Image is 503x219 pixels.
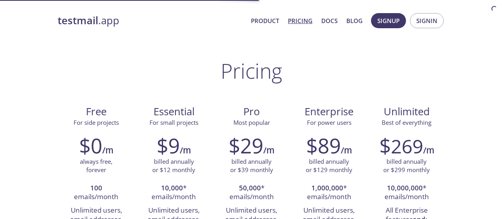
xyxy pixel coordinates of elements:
button: Signup [371,13,406,28]
p: billed annually or $39 monthly [230,157,273,174]
h2: $29 [229,134,263,157]
strong: 10,000,000 [387,183,423,192]
strong: 10,000 [161,183,183,192]
span: Essential [142,105,206,118]
button: Signin [410,13,444,28]
p: billed annually or $129 monthly [306,157,352,174]
h6: /m [180,143,191,157]
h2: $89 [306,134,341,157]
span: Pro [219,105,284,118]
li: * emails/month [296,182,362,204]
li: emails/month [64,182,129,204]
p: always free, forever [80,157,113,174]
a: Blog [346,16,363,26]
strong: 50,000 [239,183,261,192]
li: * emails/month [374,182,439,204]
a: Pricing [288,16,313,26]
span: For small projects [150,118,198,126]
span: Unlimited [384,105,430,118]
p: billed annually or $12 monthly [152,157,195,174]
h6: /m [341,143,352,157]
li: * emails/month [141,182,207,204]
h6: /m [263,143,274,157]
span: Signup [377,16,400,26]
a: Product [251,16,279,26]
h6: /m [423,143,434,157]
a: Docs [321,16,338,26]
h2: $9 [157,134,180,157]
a: testmail.app [58,14,245,27]
h1: Pricing [221,59,282,83]
p: billed annually or $299 monthly [383,157,430,174]
span: For power users [307,118,352,126]
strong: testmail [58,14,98,27]
span: Enterprise [297,105,361,118]
h2: $0 [79,134,102,157]
span: Signin [416,16,437,26]
span: Most popular [233,118,270,126]
h2: $ [379,134,423,157]
strong: 1,000,000 [311,183,343,192]
span: For side projects [74,118,119,126]
span: 269 [391,133,423,159]
li: * emails/month [219,182,284,204]
h6: /m [102,143,113,157]
span: Free [64,105,129,118]
span: Best of everything [382,118,431,126]
strong: 100 [90,183,102,192]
